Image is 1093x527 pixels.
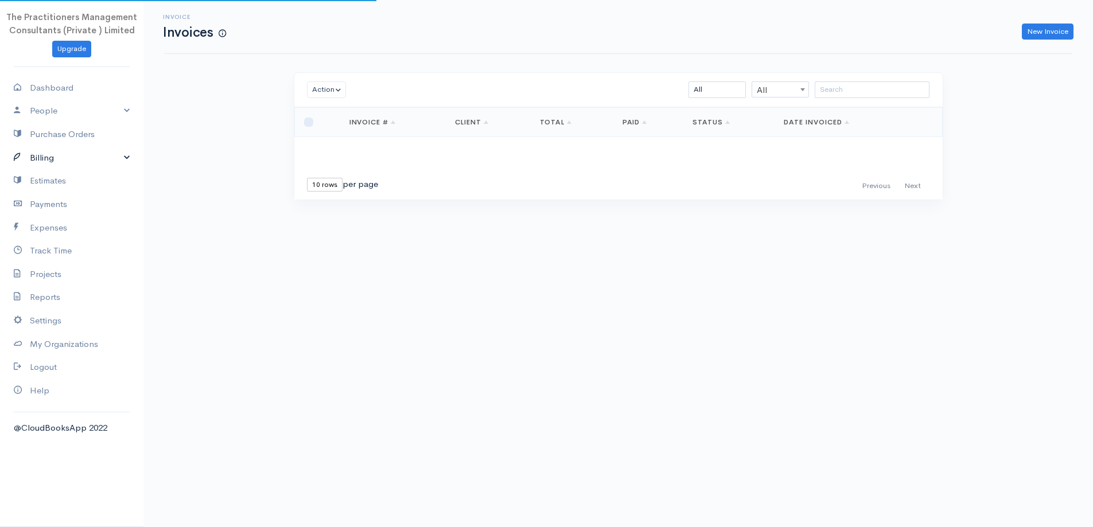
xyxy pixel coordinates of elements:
[219,29,226,38] span: How to create your first Invoice?
[14,421,130,435] div: @CloudBooksApp 2022
[815,81,929,98] input: Search
[349,118,396,127] a: Invoice #
[693,118,730,127] a: Status
[163,25,226,40] h1: Invoices
[307,178,378,192] div: per page
[52,41,91,57] a: Upgrade
[540,118,572,127] a: Total
[752,81,809,97] span: All
[623,118,647,127] a: Paid
[307,81,347,98] button: Action
[455,118,488,127] a: Client
[784,118,849,127] a: Date Invoiced
[6,11,137,36] span: The Practitioners Management Consultants (Private ) Limited
[163,14,226,20] h6: Invoice
[752,82,808,98] span: All
[1022,24,1073,40] a: New Invoice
